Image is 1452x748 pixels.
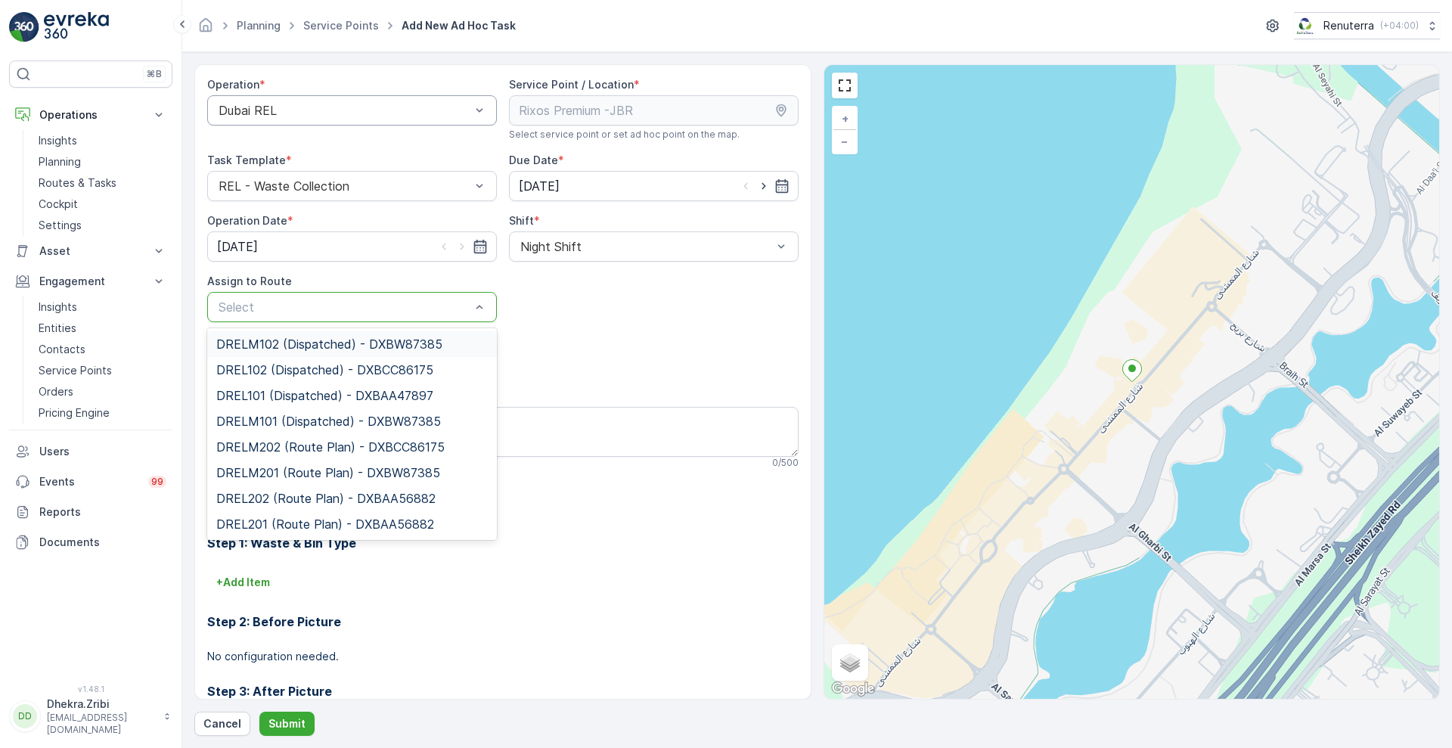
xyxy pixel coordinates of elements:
span: DRELM102 (Dispatched) - DXBW87385 [216,337,442,351]
p: Select [219,298,470,316]
img: Google [828,679,878,699]
p: Users [39,444,166,459]
a: Service Points [33,360,172,381]
a: Insights [33,130,172,151]
a: Users [9,436,172,467]
a: Zoom Out [833,130,856,153]
a: Orders [33,381,172,402]
span: DREL202 (Route Plan) - DXBAA56882 [216,492,436,505]
a: View Fullscreen [833,74,856,97]
input: Rixos Premium -JBR [509,95,799,126]
p: + Add Item [216,575,270,590]
p: Documents [39,535,166,550]
a: Settings [33,215,172,236]
button: Asset [9,236,172,266]
span: DREL201 (Route Plan) - DXBAA56882 [216,517,434,531]
button: Renuterra(+04:00) [1294,12,1440,39]
button: Cancel [194,712,250,736]
label: Shift [509,214,534,227]
p: Service Points [39,363,112,378]
span: DRELM101 (Dispatched) - DXBW87385 [216,414,441,428]
button: +Add Item [207,570,279,594]
p: Contacts [39,342,85,357]
a: Open this area in Google Maps (opens a new window) [828,679,878,699]
p: Settings [39,218,82,233]
span: DREL102 (Dispatched) - DXBCC86175 [216,363,433,377]
span: Add New Ad Hoc Task [399,18,519,33]
p: Orders [39,384,73,399]
a: Contacts [33,339,172,360]
p: Dhekra.Zribi [47,697,156,712]
p: Renuterra [1323,18,1374,33]
p: Planning [39,154,81,169]
span: Select service point or set ad hoc point on the map. [509,129,740,141]
p: Cancel [203,716,241,731]
h2: Task Template Configuration [207,493,799,516]
span: + [842,112,849,125]
p: Cockpit [39,197,78,212]
a: Planning [33,151,172,172]
h3: Step 3: After Picture [207,682,799,700]
img: logo [9,12,39,42]
p: ( +04:00 ) [1380,20,1419,32]
label: Due Date [509,154,558,166]
a: Pricing Engine [33,402,172,424]
h3: Step 2: Before Picture [207,613,799,631]
span: DRELM201 (Route Plan) - DXBW87385 [216,466,440,480]
div: DD [13,704,37,728]
h3: Step 1: Waste & Bin Type [207,534,799,552]
a: Insights [33,296,172,318]
button: Operations [9,100,172,130]
p: ⌘B [147,68,162,80]
a: Documents [9,527,172,557]
p: Engagement [39,274,142,289]
button: Engagement [9,266,172,296]
label: Assign to Route [207,275,292,287]
p: Operations [39,107,142,123]
p: Insights [39,133,77,148]
label: Operation Date [207,214,287,227]
p: Routes & Tasks [39,175,116,191]
a: Cockpit [33,194,172,215]
img: logo_light-DOdMpM7g.png [44,12,109,42]
a: Events99 [9,467,172,497]
p: Pricing Engine [39,405,110,421]
p: No configuration needed. [207,649,799,664]
p: 99 [151,476,163,488]
p: Insights [39,300,77,315]
span: − [841,135,849,147]
a: Service Points [303,19,379,32]
a: Entities [33,318,172,339]
p: Events [39,474,139,489]
a: Layers [833,646,867,679]
input: dd/mm/yyyy [509,171,799,201]
label: Service Point / Location [509,78,634,91]
a: Homepage [197,23,214,36]
label: Operation [207,78,259,91]
input: dd/mm/yyyy [207,231,497,262]
a: Planning [237,19,281,32]
p: Asset [39,244,142,259]
img: Screenshot_2024-07-26_at_13.33.01.png [1294,17,1317,34]
p: Reports [39,504,166,520]
p: Entities [39,321,76,336]
button: Submit [259,712,315,736]
button: DDDhekra.Zribi[EMAIL_ADDRESS][DOMAIN_NAME] [9,697,172,736]
span: v 1.48.1 [9,684,172,694]
a: Reports [9,497,172,527]
a: Routes & Tasks [33,172,172,194]
p: 0 / 500 [772,457,799,469]
p: [EMAIL_ADDRESS][DOMAIN_NAME] [47,712,156,736]
span: DRELM202 (Route Plan) - DXBCC86175 [216,440,445,454]
span: DREL101 (Dispatched) - DXBAA47897 [216,389,433,402]
label: Task Template [207,154,286,166]
p: Submit [268,716,306,731]
a: Zoom In [833,107,856,130]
